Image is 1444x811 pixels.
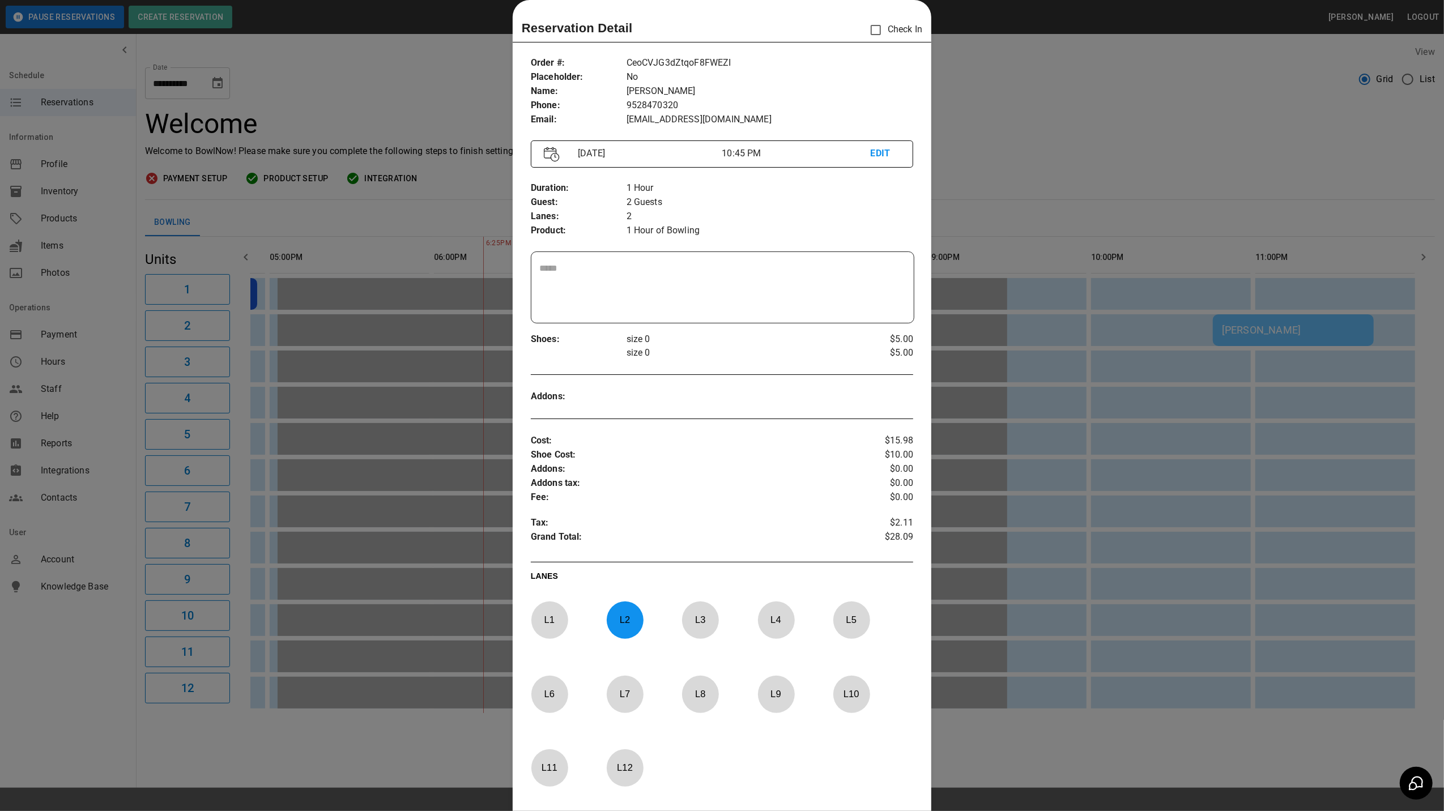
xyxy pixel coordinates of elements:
[850,490,914,505] p: $0.00
[531,332,627,347] p: Shoes :
[531,195,627,210] p: Guest :
[850,346,914,360] p: $5.00
[531,754,568,781] p: L 11
[627,224,913,238] p: 1 Hour of Bowling
[627,332,850,346] p: size 0
[850,462,914,476] p: $0.00
[531,84,627,99] p: Name :
[681,681,719,707] p: L 8
[531,681,568,707] p: L 6
[606,681,644,707] p: L 7
[627,99,913,113] p: 9528470320
[531,462,850,476] p: Addons :
[573,147,722,160] p: [DATE]
[606,607,644,633] p: L 2
[531,607,568,633] p: L 1
[871,147,900,161] p: EDIT
[627,195,913,210] p: 2 Guests
[681,607,719,633] p: L 3
[850,332,914,346] p: $5.00
[531,181,627,195] p: Duration :
[627,346,850,360] p: size 0
[850,530,914,547] p: $28.09
[833,607,870,633] p: L 5
[850,476,914,490] p: $0.00
[531,210,627,224] p: Lanes :
[850,516,914,530] p: $2.11
[627,56,913,70] p: CeoCVJG3dZtqoF8FWEZI
[833,681,870,707] p: L 10
[531,99,627,113] p: Phone :
[850,448,914,462] p: $10.00
[531,516,850,530] p: Tax :
[627,113,913,127] p: [EMAIL_ADDRESS][DOMAIN_NAME]
[627,181,913,195] p: 1 Hour
[531,490,850,505] p: Fee :
[627,84,913,99] p: [PERSON_NAME]
[531,113,627,127] p: Email :
[522,19,633,37] p: Reservation Detail
[531,224,627,238] p: Product :
[544,147,560,162] img: Vector
[531,390,627,404] p: Addons :
[627,210,913,224] p: 2
[531,56,627,70] p: Order # :
[627,70,913,84] p: No
[531,448,850,462] p: Shoe Cost :
[864,18,922,42] p: Check In
[757,681,795,707] p: L 9
[531,70,627,84] p: Placeholder :
[606,754,644,781] p: L 12
[531,434,850,448] p: Cost :
[531,530,850,547] p: Grand Total :
[757,607,795,633] p: L 4
[531,570,913,586] p: LANES
[531,476,850,490] p: Addons tax :
[850,434,914,448] p: $15.98
[722,147,870,160] p: 10:45 PM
